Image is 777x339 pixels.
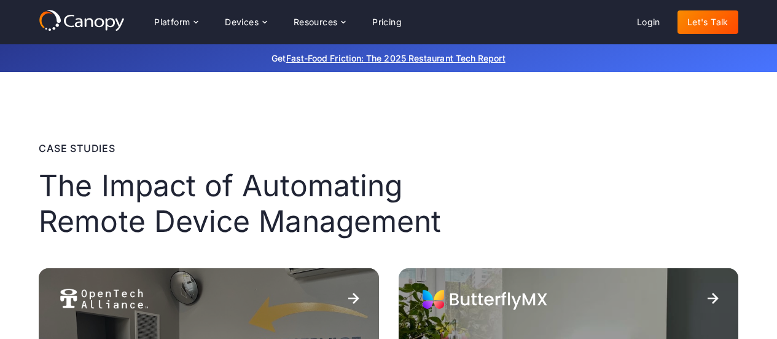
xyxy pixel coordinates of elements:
a: Pricing [362,10,412,34]
div: Devices [225,18,259,26]
div: Resources [294,18,338,26]
a: Let's Talk [677,10,738,34]
div: Resources [284,10,355,34]
a: Login [627,10,670,34]
a: Fast-Food Friction: The 2025 Restaurant Tech Report [286,53,506,63]
div: case studies [39,141,506,156]
p: Get [88,52,690,65]
div: Platform [154,18,190,26]
div: Devices [215,10,276,34]
h2: The Impact of Automating Remote Device Management [39,168,506,239]
div: Platform [144,10,208,34]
